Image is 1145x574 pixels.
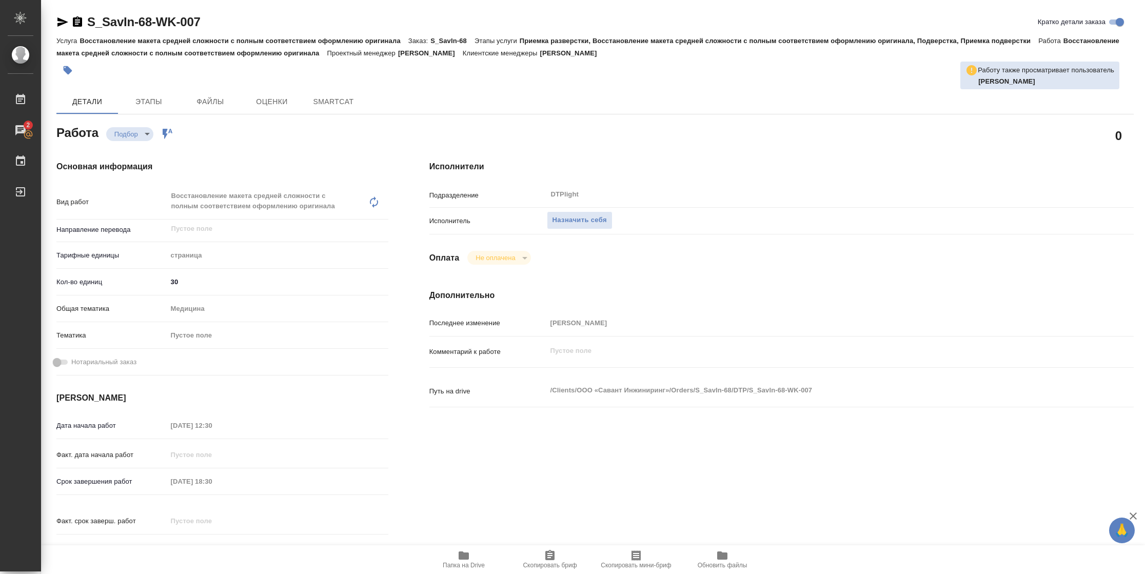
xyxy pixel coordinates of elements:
button: Скопировать ссылку [71,16,84,28]
b: [PERSON_NAME] [978,77,1035,85]
p: Путь на drive [429,386,547,397]
p: Приемка разверстки, Восстановление макета средней сложности с полным соответствием оформлению ори... [520,37,1038,45]
p: Работа [1038,37,1063,45]
div: Пустое поле [167,327,388,344]
h4: [PERSON_NAME] [56,392,388,404]
p: Исполнитель [429,216,547,226]
p: Направление перевода [56,225,167,235]
p: Последнее изменение [429,318,547,328]
div: страница [167,247,388,264]
div: Пустое поле [171,330,376,341]
span: 2 [20,120,36,130]
input: Пустое поле [167,418,257,433]
h4: Основная информация [56,161,388,173]
p: Клиентские менеджеры [463,49,540,57]
span: Нотариальный заказ [71,357,136,367]
button: Скопировать ссылку для ЯМессенджера [56,16,69,28]
h2: 0 [1115,127,1122,144]
div: Подбор [467,251,530,265]
p: Заказ: [408,37,430,45]
h4: Дополнительно [429,289,1134,302]
div: Медицина [167,300,388,318]
span: SmartCat [309,95,358,108]
p: [PERSON_NAME] [540,49,605,57]
p: Срок завершения работ [56,477,167,487]
p: Услуга [56,37,80,45]
h4: Исполнители [429,161,1134,173]
p: Тематика [56,330,167,341]
button: Папка на Drive [421,545,507,574]
span: Скопировать мини-бриф [601,562,671,569]
span: Кратко детали заказа [1038,17,1105,27]
span: Обновить файлы [698,562,747,569]
p: Кол-во единиц [56,277,167,287]
button: Подбор [111,130,141,138]
span: Оценки [247,95,297,108]
p: Дата начала работ [56,421,167,431]
input: Пустое поле [170,223,364,235]
span: Детали [63,95,112,108]
button: Не оплачена [472,253,518,262]
button: 🙏 [1109,518,1135,543]
p: Восстановление макета средней сложности с полным соответствием оформлению оригинала [80,37,408,45]
p: Факт. срок заверш. работ [56,516,167,526]
input: Пустое поле [167,447,257,462]
p: Общая тематика [56,304,167,314]
button: Скопировать мини-бриф [593,545,679,574]
p: Носкова Анна [978,76,1114,87]
p: Тарифные единицы [56,250,167,261]
p: Факт. дата начала работ [56,450,167,460]
input: Пустое поле [547,315,1075,330]
span: 🙏 [1113,520,1131,541]
input: ✎ Введи что-нибудь [167,274,388,289]
button: Скопировать бриф [507,545,593,574]
span: Скопировать бриф [523,562,577,569]
span: Этапы [124,95,173,108]
button: Обновить файлы [679,545,765,574]
textarea: /Clients/ООО «Савант Инжиниринг»/Orders/S_SavIn-68/DTP/S_SavIn-68-WK-007 [547,382,1075,399]
p: Комментарий к работе [429,347,547,357]
p: Срок завершения услуги [56,543,167,553]
p: Работу также просматривает пользователь [978,65,1114,75]
span: Файлы [186,95,235,108]
h4: Оплата [429,252,460,264]
input: Пустое поле [167,474,257,489]
button: Назначить себя [547,211,613,229]
a: S_SavIn-68-WK-007 [87,15,201,29]
button: Добавить тэг [56,59,79,82]
p: Вид работ [56,197,167,207]
p: [PERSON_NAME] [398,49,463,57]
span: Назначить себя [552,214,607,226]
p: Подразделение [429,190,547,201]
h2: Работа [56,123,98,141]
span: Папка на Drive [443,562,485,569]
div: Подбор [106,127,153,141]
p: S_SavIn-68 [430,37,475,45]
input: ✎ Введи что-нибудь [167,540,257,555]
a: 2 [3,117,38,143]
input: Пустое поле [167,513,257,528]
p: Проектный менеджер [327,49,398,57]
p: Этапы услуги [475,37,520,45]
